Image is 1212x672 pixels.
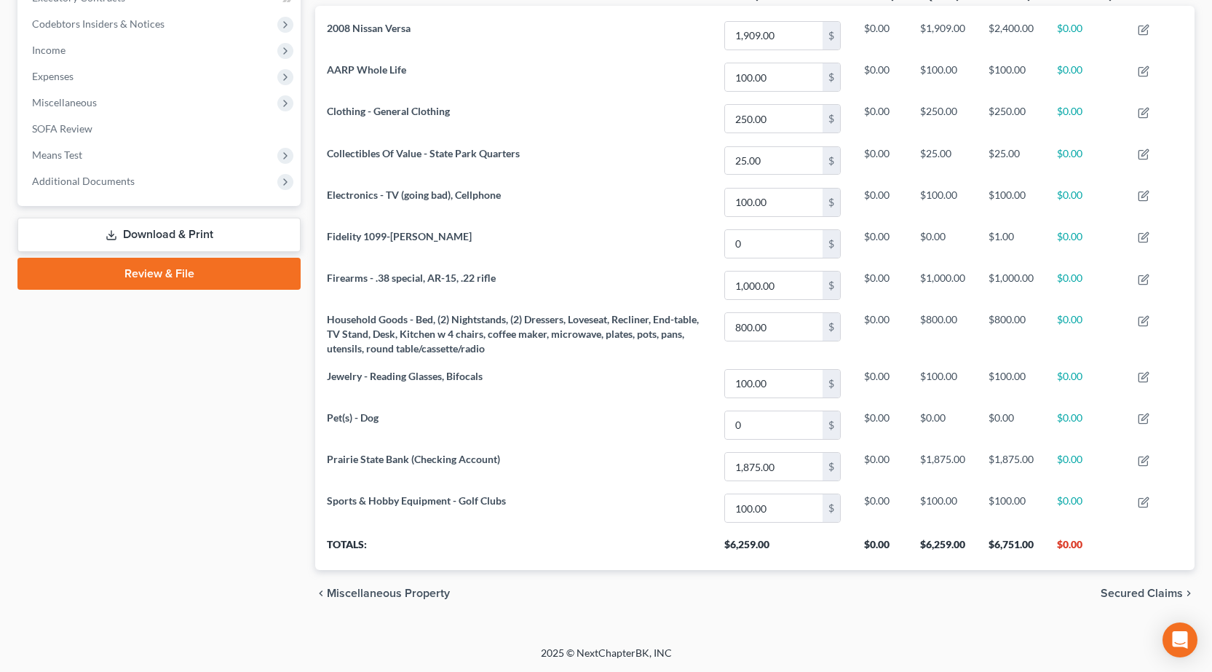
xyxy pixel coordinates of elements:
td: $0.00 [1045,98,1126,140]
td: $1,000.00 [977,264,1045,306]
span: Secured Claims [1101,588,1183,599]
div: $ [823,147,840,175]
input: 0.00 [725,370,823,398]
td: $0.00 [852,15,908,56]
td: $0.00 [1045,264,1126,306]
td: $0.00 [852,307,908,363]
input: 0.00 [725,313,823,341]
span: SOFA Review [32,122,92,135]
span: Fidelity 1099-[PERSON_NAME] [327,230,472,242]
div: $ [823,453,840,481]
td: $250.00 [977,98,1045,140]
span: Miscellaneous Property [327,588,450,599]
td: $0.00 [852,488,908,529]
td: $0.00 [852,223,908,264]
span: Jewelry - Reading Glasses, Bifocals [327,370,483,382]
td: $0.00 [1045,404,1126,446]
td: $0.00 [852,181,908,223]
span: Codebtors Insiders & Notices [32,17,165,30]
span: Income [32,44,66,56]
td: $1,909.00 [908,15,977,56]
td: $0.00 [852,446,908,487]
a: Download & Print [17,218,301,252]
span: Collectibles Of Value - State Park Quarters [327,147,520,159]
th: $6,259.00 [713,529,852,570]
td: $25.00 [908,140,977,181]
span: Miscellaneous [32,96,97,108]
span: AARP Whole Life [327,63,406,76]
span: Additional Documents [32,175,135,187]
span: Pet(s) - Dog [327,411,379,424]
input: 0.00 [725,494,823,522]
td: $0.00 [852,363,908,404]
span: Electronics - TV (going bad), Cellphone [327,189,501,201]
td: $800.00 [977,307,1045,363]
td: $100.00 [977,57,1045,98]
td: $0.00 [1045,446,1126,487]
td: $0.00 [852,264,908,306]
button: chevron_left Miscellaneous Property [315,588,450,599]
span: Expenses [32,70,74,82]
td: $2,400.00 [977,15,1045,56]
td: $0.00 [1045,223,1126,264]
td: $0.00 [1045,307,1126,363]
td: $25.00 [977,140,1045,181]
button: Secured Claims chevron_right [1101,588,1195,599]
input: 0.00 [725,105,823,133]
td: $1,875.00 [908,446,977,487]
input: 0.00 [725,272,823,299]
input: 0.00 [725,230,823,258]
th: $0.00 [1045,529,1126,570]
th: $6,259.00 [908,529,977,570]
a: SOFA Review [20,116,301,142]
td: $0.00 [1045,181,1126,223]
div: $ [823,230,840,258]
input: 0.00 [725,63,823,91]
span: Firearms - .38 special, AR-15, .22 rifle [327,272,496,284]
div: $ [823,272,840,299]
td: $0.00 [852,98,908,140]
td: $1,875.00 [977,446,1045,487]
th: Totals: [315,529,713,570]
td: $100.00 [908,363,977,404]
td: $0.00 [1045,57,1126,98]
div: $ [823,22,840,50]
td: $1,000.00 [908,264,977,306]
td: $100.00 [977,363,1045,404]
div: $ [823,494,840,522]
td: $100.00 [977,181,1045,223]
div: $ [823,63,840,91]
input: 0.00 [725,147,823,175]
td: $0.00 [908,404,977,446]
td: $100.00 [908,57,977,98]
td: $100.00 [908,488,977,529]
span: Sports & Hobby Equipment - Golf Clubs [327,494,506,507]
td: $0.00 [852,57,908,98]
td: $0.00 [1045,140,1126,181]
span: Prairie State Bank (Checking Account) [327,453,500,465]
td: $100.00 [908,181,977,223]
div: $ [823,411,840,439]
th: $0.00 [852,529,908,570]
input: 0.00 [725,411,823,439]
td: $0.00 [852,140,908,181]
div: $ [823,189,840,216]
td: $0.00 [1045,363,1126,404]
td: $250.00 [908,98,977,140]
td: $800.00 [908,307,977,363]
span: 2008 Nissan Versa [327,22,411,34]
input: 0.00 [725,453,823,481]
i: chevron_left [315,588,327,599]
td: $100.00 [977,488,1045,529]
div: Open Intercom Messenger [1163,622,1197,657]
div: $ [823,105,840,133]
input: 0.00 [725,189,823,216]
td: $1.00 [977,223,1045,264]
td: $0.00 [1045,15,1126,56]
div: $ [823,370,840,398]
div: $ [823,313,840,341]
td: $0.00 [1045,488,1126,529]
span: Clothing - General Clothing [327,105,450,117]
span: Household Goods - Bed, (2) Nightstands, (2) Dressers, Loveseat, Recliner, End-table, TV Stand, De... [327,313,699,355]
a: Review & File [17,258,301,290]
